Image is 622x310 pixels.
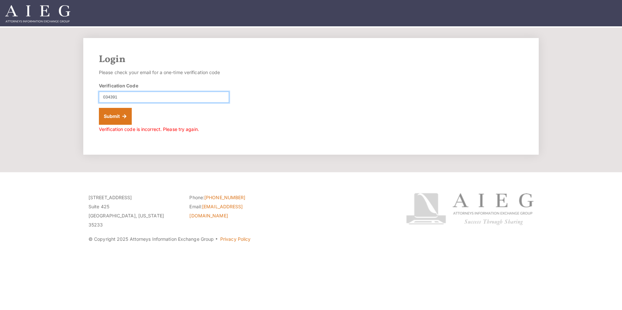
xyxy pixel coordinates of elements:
[88,193,180,229] p: [STREET_ADDRESS] Suite 425 [GEOGRAPHIC_DATA], [US_STATE] 35233
[88,235,382,244] p: © Copyright 2025 Attorneys Information Exchange Group
[215,239,218,242] span: ·
[99,82,138,89] label: Verification Code
[99,126,199,132] span: Verification code is incorrect. Please try again.
[220,236,250,242] a: Privacy Policy
[189,202,280,220] li: Email:
[204,195,245,200] a: [PHONE_NUMBER]
[99,68,229,77] p: Please check your email for a one-time verification code
[406,193,534,225] img: Attorneys Information Exchange Group logo
[5,5,70,22] img: Attorneys Information Exchange Group
[99,54,523,65] h2: Login
[99,108,132,125] button: Submit
[189,193,280,202] li: Phone:
[189,204,243,218] a: [EMAIL_ADDRESS][DOMAIN_NAME]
